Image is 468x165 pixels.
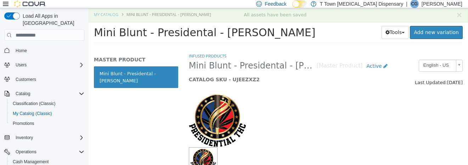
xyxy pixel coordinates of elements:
span: Mini Blunt - Presidental - [PERSON_NAME] [100,52,228,63]
a: English - US [330,51,374,64]
small: [Master Product] [228,55,274,61]
span: My Catalog (Classic) [10,109,84,118]
span: My Catalog (Classic) [13,111,52,116]
a: Active [274,51,303,65]
button: Catalog [13,89,33,98]
span: Classification (Classic) [10,99,84,108]
button: Tools [293,18,320,31]
button: Operations [1,147,87,157]
a: Add new variation [321,18,374,31]
input: Dark Mode [292,0,307,8]
span: Home [13,46,84,55]
span: Catalog [13,89,84,98]
button: Promotions [7,119,87,128]
span: Customers [16,77,36,82]
button: Home [1,45,87,55]
a: Classification (Classic) [10,99,58,108]
span: Active [278,55,293,61]
a: My Catalog (Classic) [10,109,55,118]
span: Home [16,48,27,54]
h5: MASTER PRODUCT [5,48,90,55]
span: Operations [13,148,84,156]
button: Users [13,61,29,69]
a: Home [13,46,30,55]
button: × [367,3,374,11]
span: Users [13,61,84,69]
button: Classification (Classic) [7,99,87,109]
button: My Catalog (Classic) [7,109,87,119]
button: Inventory [1,133,87,143]
span: Classification (Classic) [13,101,56,106]
span: Catalog [16,91,30,97]
span: Last Updated: [326,72,359,77]
span: Load All Apps in [GEOGRAPHIC_DATA] [20,12,84,27]
img: 150 [100,86,158,139]
span: English - US [331,52,365,63]
span: Mini Blunt - Presidental - [PERSON_NAME] [5,18,227,31]
span: Inventory [13,133,84,142]
button: Inventory [13,133,36,142]
span: Inventory [16,135,33,141]
span: Users [16,62,27,68]
a: Promotions [10,119,37,128]
span: Cash Management [13,159,49,165]
a: Mini Blunt - Presidental - [PERSON_NAME] [5,58,90,80]
h5: CATALOG SKU - UJEEZXZ2 [100,68,303,75]
span: Promotions [13,121,34,126]
span: Promotions [10,119,84,128]
span: [DATE] [359,72,374,77]
button: Operations [13,148,39,156]
span: Feedback [265,0,286,7]
button: Users [1,60,87,70]
a: Infused Products [100,45,138,50]
span: Customers [13,75,84,84]
a: Customers [13,75,39,84]
img: Cova [14,0,46,7]
button: Customers [1,74,87,84]
span: Operations [16,149,36,155]
button: Catalog [1,89,87,99]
